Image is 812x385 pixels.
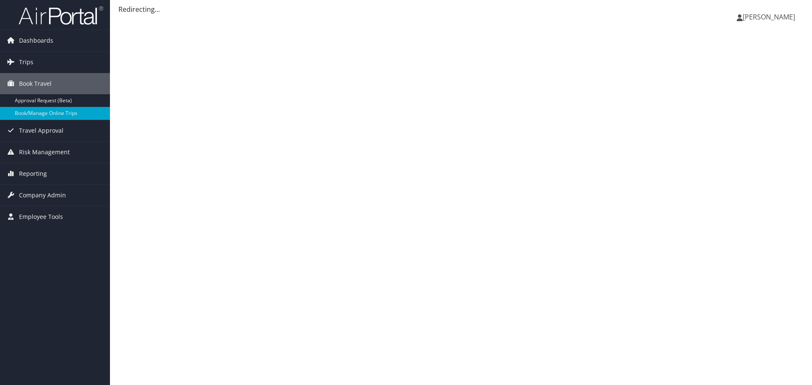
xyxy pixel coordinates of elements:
img: airportal-logo.png [19,5,103,25]
span: [PERSON_NAME] [743,12,795,22]
span: Risk Management [19,142,70,163]
div: Redirecting... [118,4,804,14]
span: Travel Approval [19,120,63,141]
a: [PERSON_NAME] [737,4,804,30]
span: Reporting [19,163,47,184]
span: Book Travel [19,73,52,94]
span: Employee Tools [19,206,63,227]
span: Company Admin [19,185,66,206]
span: Trips [19,52,33,73]
span: Dashboards [19,30,53,51]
